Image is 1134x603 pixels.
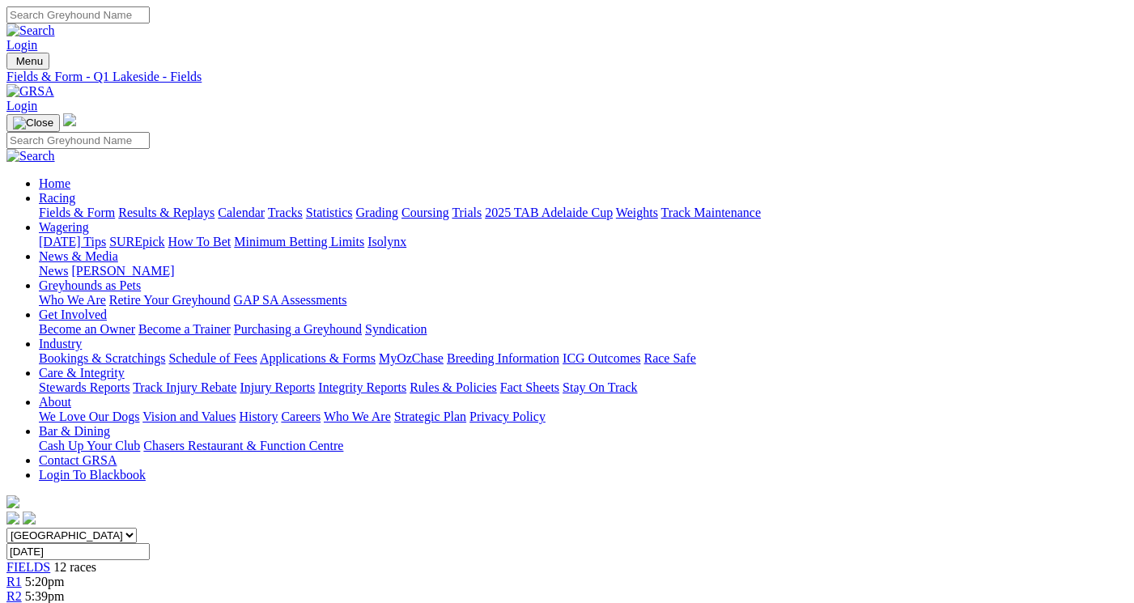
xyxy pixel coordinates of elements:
a: Chasers Restaurant & Function Centre [143,439,343,452]
input: Search [6,132,150,149]
span: 12 races [53,560,96,574]
div: Racing [39,206,1128,220]
div: Wagering [39,235,1128,249]
input: Select date [6,543,150,560]
a: Coursing [401,206,449,219]
img: logo-grsa-white.png [6,495,19,508]
a: Login [6,99,37,113]
a: Login To Blackbook [39,468,146,482]
a: Syndication [365,322,427,336]
a: SUREpick [109,235,164,248]
img: twitter.svg [23,512,36,524]
a: Cash Up Your Club [39,439,140,452]
img: logo-grsa-white.png [63,113,76,126]
a: How To Bet [168,235,231,248]
a: Breeding Information [447,351,559,365]
div: Bar & Dining [39,439,1128,453]
a: Minimum Betting Limits [234,235,364,248]
a: Isolynx [367,235,406,248]
a: Results & Replays [118,206,214,219]
a: Who We Are [324,410,391,423]
a: Login [6,38,37,52]
a: [PERSON_NAME] [71,264,174,278]
a: R2 [6,589,22,603]
a: Get Involved [39,308,107,321]
a: Fields & Form - Q1 Lakeside - Fields [6,70,1128,84]
a: MyOzChase [379,351,444,365]
a: FIELDS [6,560,50,574]
button: Toggle navigation [6,114,60,132]
a: Wagering [39,220,89,234]
div: Industry [39,351,1128,366]
a: Contact GRSA [39,453,117,467]
a: Become a Trainer [138,322,231,336]
a: News [39,264,68,278]
a: Bar & Dining [39,424,110,438]
div: Greyhounds as Pets [39,293,1128,308]
a: Racing [39,191,75,205]
img: Search [6,23,55,38]
a: Home [39,176,70,190]
a: Integrity Reports [318,380,406,394]
a: R1 [6,575,22,588]
img: Search [6,149,55,163]
a: Calendar [218,206,265,219]
a: Fields & Form [39,206,115,219]
a: Careers [281,410,321,423]
a: Stewards Reports [39,380,130,394]
div: Care & Integrity [39,380,1128,395]
a: Who We Are [39,293,106,307]
a: News & Media [39,249,118,263]
img: facebook.svg [6,512,19,524]
a: Privacy Policy [469,410,546,423]
span: Menu [16,55,43,67]
a: Injury Reports [240,380,315,394]
a: Grading [356,206,398,219]
a: Rules & Policies [410,380,497,394]
img: GRSA [6,84,54,99]
a: Schedule of Fees [168,351,257,365]
div: News & Media [39,264,1128,278]
a: Tracks [268,206,303,219]
a: We Love Our Dogs [39,410,139,423]
a: Trials [452,206,482,219]
a: History [239,410,278,423]
a: About [39,395,71,409]
input: Search [6,6,150,23]
span: 5:20pm [25,575,65,588]
a: Race Safe [643,351,695,365]
a: Retire Your Greyhound [109,293,231,307]
div: Get Involved [39,322,1128,337]
a: Purchasing a Greyhound [234,322,362,336]
a: Become an Owner [39,322,135,336]
a: 2025 TAB Adelaide Cup [485,206,613,219]
a: Track Injury Rebate [133,380,236,394]
a: Applications & Forms [260,351,376,365]
a: Stay On Track [563,380,637,394]
a: [DATE] Tips [39,235,106,248]
a: Strategic Plan [394,410,466,423]
a: Weights [616,206,658,219]
span: 5:39pm [25,589,65,603]
a: ICG Outcomes [563,351,640,365]
a: Bookings & Scratchings [39,351,165,365]
a: GAP SA Assessments [234,293,347,307]
a: Fact Sheets [500,380,559,394]
a: Statistics [306,206,353,219]
a: Track Maintenance [661,206,761,219]
div: About [39,410,1128,424]
button: Toggle navigation [6,53,49,70]
img: Close [13,117,53,130]
a: Industry [39,337,82,350]
a: Greyhounds as Pets [39,278,141,292]
a: Vision and Values [142,410,236,423]
a: Care & Integrity [39,366,125,380]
